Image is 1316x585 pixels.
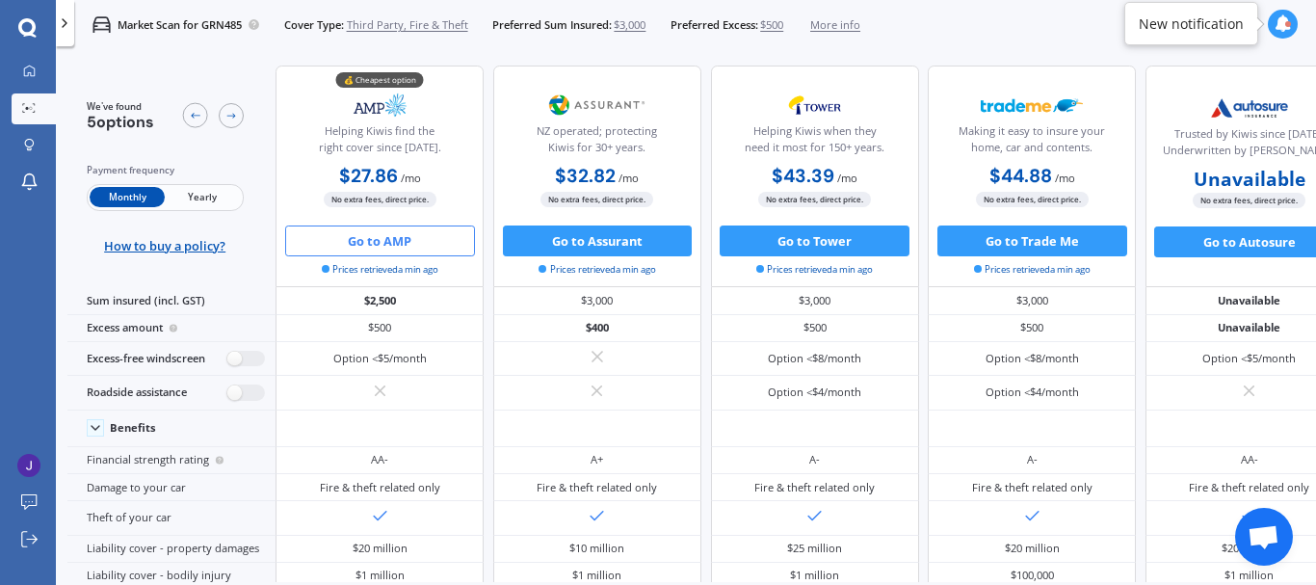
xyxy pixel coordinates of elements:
[90,187,165,207] span: Monthly
[837,171,857,185] span: / mo
[981,86,1083,124] img: Trademe.webp
[1027,452,1038,467] div: A-
[809,452,820,467] div: A-
[324,192,436,206] span: No extra fees, direct price.
[276,287,484,314] div: $2,500
[972,480,1092,495] div: Fire & theft related only
[619,171,639,185] span: / mo
[768,351,861,366] div: Option <$8/month
[768,385,861,400] div: Option <$4/month
[67,447,276,474] div: Financial strength rating
[336,72,424,88] div: 💰 Cheapest option
[322,263,438,277] span: Prices retrieved a min ago
[572,568,621,583] div: $1 million
[937,226,1127,256] button: Go to Trade Me
[976,192,1089,206] span: No extra fees, direct price.
[787,541,842,556] div: $25 million
[87,112,154,132] span: 5 options
[104,238,225,253] span: How to buy a policy?
[67,315,276,342] div: Excess amount
[724,123,905,162] div: Helping Kiwis when they need it most for 150+ years.
[711,315,919,342] div: $500
[711,287,919,314] div: $3,000
[1139,14,1244,34] div: New notification
[355,568,405,583] div: $1 million
[1241,452,1258,467] div: AA-
[1194,172,1305,187] b: Unavailable
[974,263,1091,277] span: Prices retrieved a min ago
[284,17,344,33] span: Cover Type:
[347,17,468,33] span: Third Party, Fire & Theft
[67,536,276,563] div: Liability cover - property damages
[1222,541,1277,556] div: $20 million
[333,351,427,366] div: Option <$5/month
[118,17,242,33] p: Market Scan for GRN485
[760,17,783,33] span: $500
[339,164,398,188] b: $27.86
[353,541,408,556] div: $20 million
[1235,508,1293,566] div: Open chat
[614,17,645,33] span: $3,000
[17,454,40,477] img: ACg8ocIU195klHcobZMWk1sltdM3mefSzBcBGC-eoFJwatPkNJlrqA=s96-c
[546,86,648,124] img: Assurant.png
[537,480,657,495] div: Fire & theft related only
[754,480,875,495] div: Fire & theft related only
[67,474,276,501] div: Damage to your car
[320,480,440,495] div: Fire & theft related only
[67,287,276,314] div: Sum insured (incl. GST)
[289,123,470,162] div: Helping Kiwis find the right cover since [DATE].
[986,351,1079,366] div: Option <$8/month
[720,226,909,256] button: Go to Tower
[92,15,111,34] img: car.f15378c7a67c060ca3f3.svg
[555,164,616,188] b: $32.82
[492,17,612,33] span: Preferred Sum Insured:
[1224,568,1274,583] div: $1 million
[772,164,834,188] b: $43.39
[569,541,624,556] div: $10 million
[540,192,653,206] span: No extra fees, direct price.
[503,226,693,256] button: Go to Assurant
[1202,351,1296,366] div: Option <$5/month
[1198,89,1301,127] img: Autosure.webp
[67,501,276,535] div: Theft of your car
[110,421,156,435] div: Benefits
[276,315,484,342] div: $500
[671,17,758,33] span: Preferred Excess:
[371,452,388,467] div: AA-
[285,226,475,256] button: Go to AMP
[165,187,240,207] span: Yearly
[67,342,276,376] div: Excess-free windscreen
[1005,541,1060,556] div: $20 million
[1193,193,1305,207] span: No extra fees, direct price.
[401,171,421,185] span: / mo
[756,263,873,277] span: Prices retrieved a min ago
[790,568,839,583] div: $1 million
[539,263,655,277] span: Prices retrieved a min ago
[493,287,701,314] div: $3,000
[758,192,871,206] span: No extra fees, direct price.
[1011,568,1054,583] div: $100,000
[507,123,688,162] div: NZ operated; protecting Kiwis for 30+ years.
[67,376,276,410] div: Roadside assistance
[87,163,244,178] div: Payment frequency
[941,123,1122,162] div: Making it easy to insure your home, car and contents.
[329,86,432,124] img: AMP.webp
[989,164,1052,188] b: $44.88
[928,315,1136,342] div: $500
[928,287,1136,314] div: $3,000
[591,452,603,467] div: A+
[810,17,860,33] span: More info
[493,315,701,342] div: $400
[1055,171,1075,185] span: / mo
[1189,480,1309,495] div: Fire & theft related only
[764,86,866,124] img: Tower.webp
[87,100,154,114] span: We've found
[986,385,1079,400] div: Option <$4/month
